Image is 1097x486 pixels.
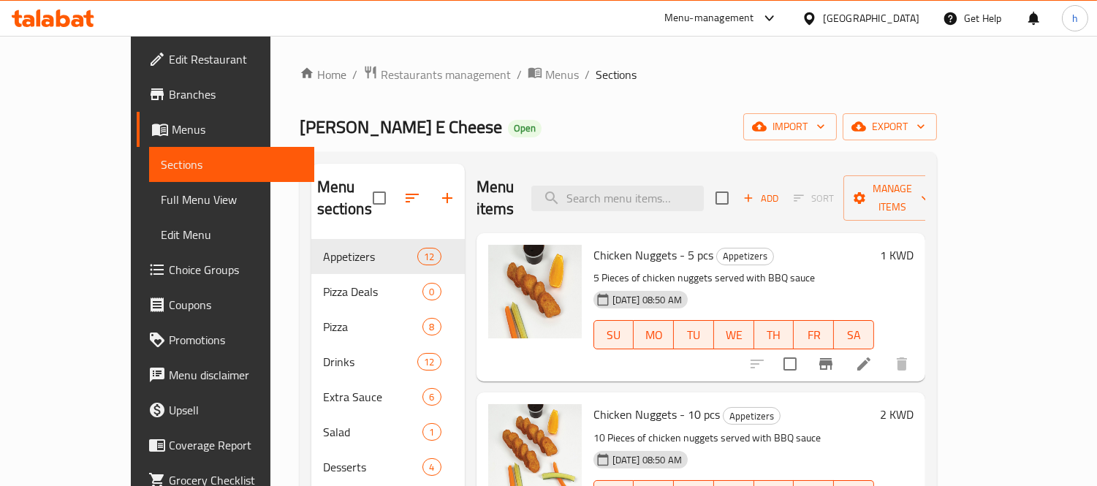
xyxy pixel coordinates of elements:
[381,66,511,83] span: Restaurants management
[300,66,346,83] a: Home
[137,392,314,428] a: Upsell
[418,355,440,369] span: 12
[323,458,423,476] span: Desserts
[137,77,314,112] a: Branches
[488,245,582,338] img: Chicken Nuggets - 5 pcs
[593,269,874,287] p: 5 Pieces of chicken nuggets served with BBQ sauce
[517,66,522,83] li: /
[311,274,465,309] div: Pizza Deals0
[607,453,688,467] span: [DATE] 08:50 AM
[169,331,303,349] span: Promotions
[169,401,303,419] span: Upsell
[607,293,688,307] span: [DATE] 08:50 AM
[531,186,704,211] input: search
[737,187,784,210] span: Add item
[149,217,314,252] a: Edit Menu
[323,353,418,371] span: Drinks
[808,346,843,381] button: Branch-specific-item
[311,239,465,274] div: Appetizers12
[137,322,314,357] a: Promotions
[843,175,941,221] button: Manage items
[880,245,914,265] h6: 1 KWD
[352,66,357,83] li: /
[794,320,834,349] button: FR
[884,346,919,381] button: delete
[323,248,418,265] span: Appetizers
[311,414,465,449] div: Salad1
[395,181,430,216] span: Sort sections
[528,65,579,84] a: Menus
[741,190,781,207] span: Add
[137,357,314,392] a: Menu disclaimer
[596,66,637,83] span: Sections
[323,423,423,441] span: Salad
[508,122,542,134] span: Open
[317,176,373,220] h2: Menu sections
[717,248,773,265] span: Appetizers
[854,118,925,136] span: export
[593,320,634,349] button: SU
[422,458,441,476] div: items
[363,65,511,84] a: Restaurants management
[161,226,303,243] span: Edit Menu
[137,112,314,147] a: Menus
[585,66,590,83] li: /
[707,183,737,213] span: Select section
[784,187,843,210] span: Select section first
[760,324,789,346] span: TH
[311,309,465,344] div: Pizza8
[169,86,303,103] span: Branches
[423,285,440,299] span: 0
[477,176,515,220] h2: Menu items
[422,318,441,335] div: items
[593,403,720,425] span: Chicken Nuggets - 10 pcs
[169,296,303,314] span: Coupons
[840,324,868,346] span: SA
[508,120,542,137] div: Open
[680,324,708,346] span: TU
[834,320,874,349] button: SA
[716,248,774,265] div: Appetizers
[1072,10,1078,26] span: h
[169,50,303,68] span: Edit Restaurant
[422,423,441,441] div: items
[634,320,674,349] button: MO
[743,113,837,140] button: import
[843,113,937,140] button: export
[720,324,748,346] span: WE
[323,283,423,300] span: Pizza Deals
[311,379,465,414] div: Extra Sauce6
[169,436,303,454] span: Coverage Report
[311,344,465,379] div: Drinks12
[137,252,314,287] a: Choice Groups
[137,428,314,463] a: Coverage Report
[423,320,440,334] span: 8
[545,66,579,83] span: Menus
[172,121,303,138] span: Menus
[323,388,423,406] span: Extra Sauce
[755,118,825,136] span: import
[600,324,629,346] span: SU
[423,390,440,404] span: 6
[161,156,303,173] span: Sections
[800,324,828,346] span: FR
[714,320,754,349] button: WE
[423,425,440,439] span: 1
[323,318,423,335] span: Pizza
[311,449,465,485] div: Desserts4
[674,320,714,349] button: TU
[775,349,805,379] span: Select to update
[300,65,937,84] nav: breadcrumb
[423,460,440,474] span: 4
[724,408,780,425] span: Appetizers
[169,366,303,384] span: Menu disclaimer
[137,287,314,322] a: Coupons
[300,110,502,143] span: [PERSON_NAME] E Cheese
[723,407,781,425] div: Appetizers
